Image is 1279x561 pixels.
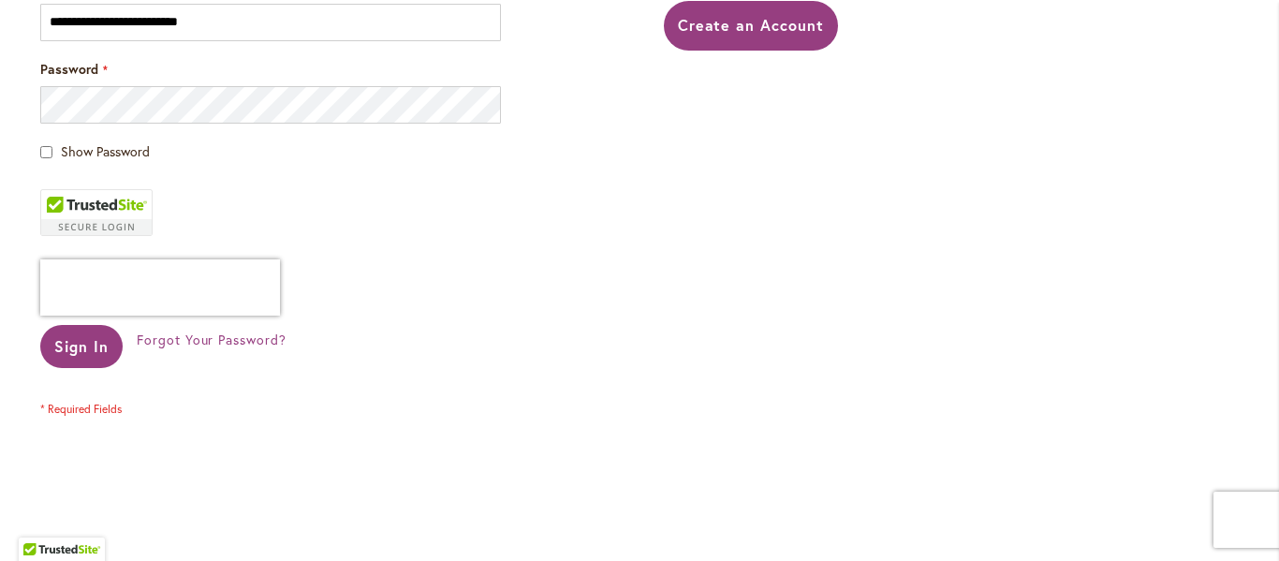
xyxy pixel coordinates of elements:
a: Forgot Your Password? [137,331,287,349]
span: Password [40,60,98,78]
iframe: reCAPTCHA [40,259,280,316]
button: Sign In [40,325,123,368]
a: Create an Account [664,1,839,51]
span: Show Password [61,142,150,160]
iframe: Launch Accessibility Center [14,495,66,547]
span: Create an Account [678,15,825,35]
span: Sign In [54,336,109,356]
span: Forgot Your Password? [137,331,287,348]
div: TrustedSite Certified [40,189,153,236]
